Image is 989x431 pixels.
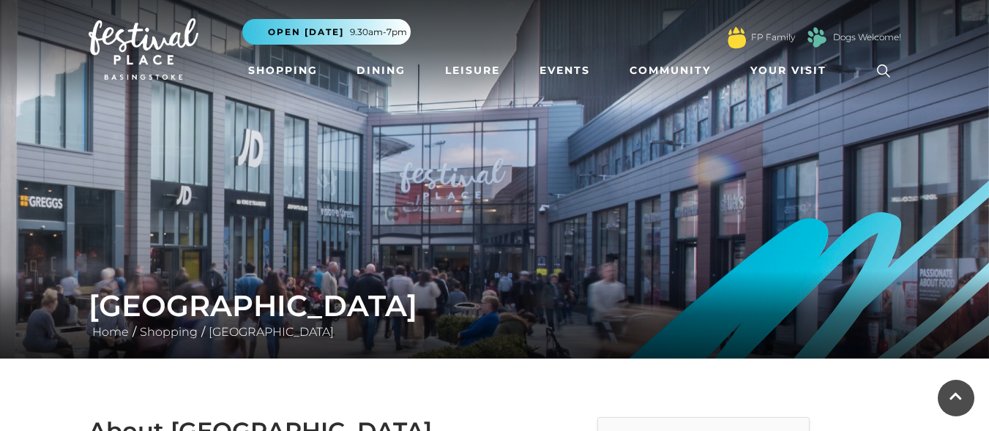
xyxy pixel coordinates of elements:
a: Events [534,57,596,84]
a: Home [89,325,133,339]
a: Community [624,57,717,84]
a: FP Family [751,31,795,44]
div: / / [78,288,912,341]
span: 9.30am-7pm [350,26,407,39]
a: Leisure [439,57,506,84]
a: [GEOGRAPHIC_DATA] [205,325,337,339]
img: Festival Place Logo [89,18,198,80]
a: Shopping [242,57,324,84]
a: Dogs Welcome! [833,31,901,44]
a: Shopping [136,325,201,339]
h1: [GEOGRAPHIC_DATA] [89,288,901,323]
button: Open [DATE] 9.30am-7pm [242,19,411,45]
a: Your Visit [744,57,840,84]
span: Open [DATE] [268,26,344,39]
span: Your Visit [750,63,826,78]
a: Dining [351,57,411,84]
